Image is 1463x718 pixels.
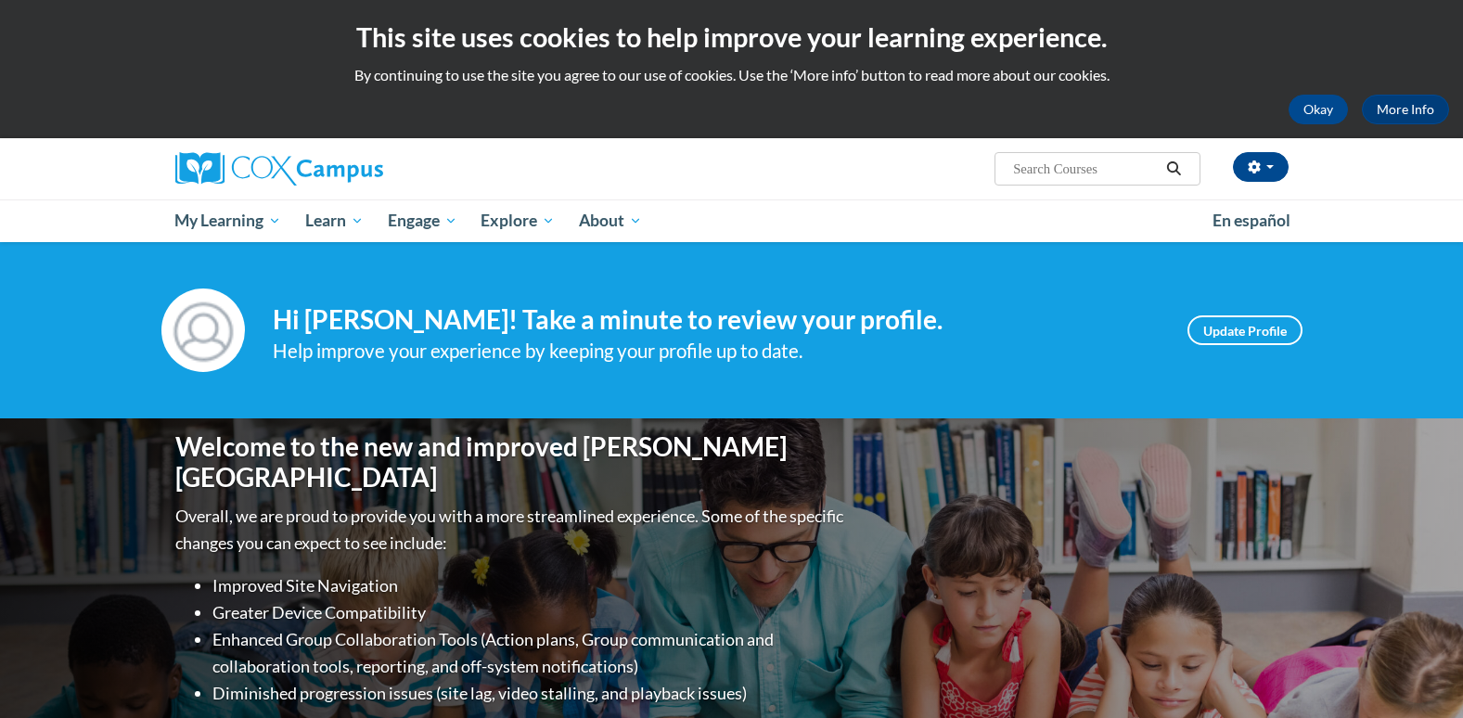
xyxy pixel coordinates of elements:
a: Explore [468,199,567,242]
img: Profile Image [161,288,245,372]
span: Explore [481,210,555,232]
a: Learn [293,199,376,242]
a: Cox Campus [175,152,528,186]
div: Main menu [148,199,1316,242]
iframe: Button to launch messaging window [1389,644,1448,703]
a: Engage [376,199,469,242]
input: Search Courses [1011,158,1160,180]
li: Diminished progression issues (site lag, video stalling, and playback issues) [212,680,848,707]
span: En español [1213,211,1290,230]
li: Enhanced Group Collaboration Tools (Action plans, Group communication and collaboration tools, re... [212,626,848,680]
a: About [567,199,654,242]
a: Update Profile [1187,315,1303,345]
span: About [579,210,642,232]
p: Overall, we are proud to provide you with a more streamlined experience. Some of the specific cha... [175,503,848,557]
a: En español [1200,201,1303,240]
span: Engage [388,210,457,232]
div: Help improve your experience by keeping your profile up to date. [273,336,1160,366]
li: Greater Device Compatibility [212,599,848,626]
p: By continuing to use the site you agree to our use of cookies. Use the ‘More info’ button to read... [14,65,1449,85]
button: Okay [1289,95,1348,124]
a: More Info [1362,95,1449,124]
h2: This site uses cookies to help improve your learning experience. [14,19,1449,56]
li: Improved Site Navigation [212,572,848,599]
img: Cox Campus [175,152,383,186]
button: Account Settings [1233,152,1289,182]
h1: Welcome to the new and improved [PERSON_NAME][GEOGRAPHIC_DATA] [175,431,848,494]
button: Search [1160,158,1187,180]
span: My Learning [174,210,281,232]
span: Learn [305,210,364,232]
h4: Hi [PERSON_NAME]! Take a minute to review your profile. [273,304,1160,336]
a: My Learning [163,199,294,242]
